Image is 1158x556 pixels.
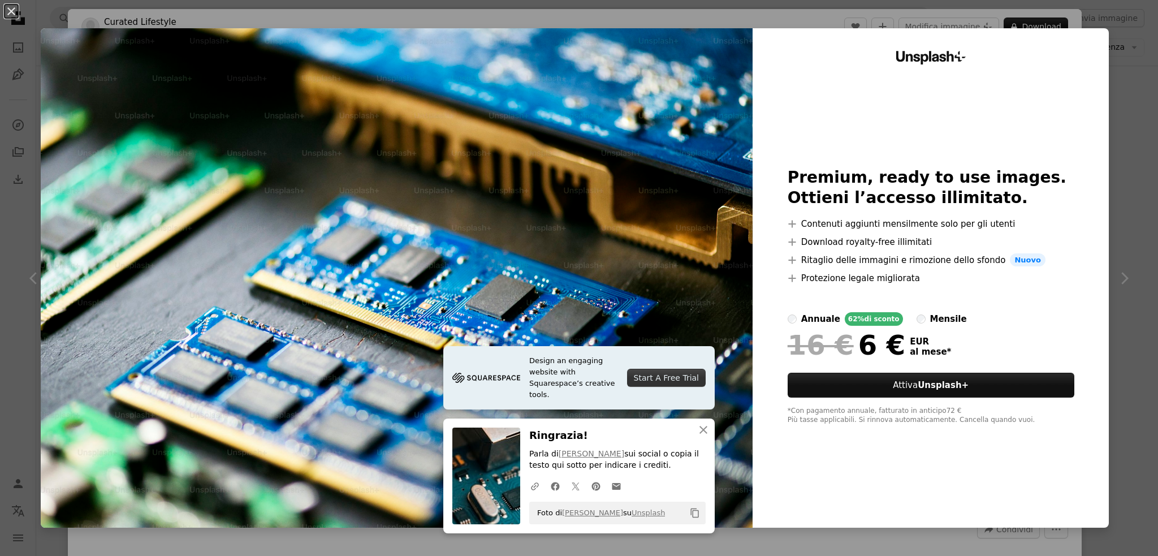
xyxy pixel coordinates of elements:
[685,503,705,523] button: Copia negli appunti
[443,346,715,410] a: Design an engaging website with Squarespace’s creative tools.Start A Free Trial
[559,449,624,458] a: [PERSON_NAME]
[627,369,706,387] div: Start A Free Trial
[788,271,1074,285] li: Protezione legale migliorata
[565,475,586,497] a: Condividi su Twitter
[788,373,1074,398] button: AttivaUnsplash+
[545,475,565,497] a: Condividi su Facebook
[1010,253,1045,267] span: Nuovo
[788,253,1074,267] li: Ritaglio delle immagini e rimozione dello sfondo
[910,347,951,357] span: al mese *
[801,312,840,326] div: annuale
[788,217,1074,231] li: Contenuti aggiunti mensilmente solo per gli utenti
[632,508,665,517] a: Unsplash
[562,508,623,517] a: [PERSON_NAME]
[910,337,951,347] span: EUR
[529,449,706,471] p: Parla di sui social o copia il testo qui sotto per indicare i crediti.
[788,167,1074,208] h2: Premium, ready to use images. Ottieni l’accesso illimitato.
[586,475,606,497] a: Condividi su Pinterest
[529,355,618,400] span: Design an engaging website with Squarespace’s creative tools.
[918,380,969,390] strong: Unsplash+
[845,312,903,326] div: 62% di sconto
[788,314,797,324] input: annuale62%di sconto
[606,475,626,497] a: Condividi per email
[452,369,520,386] img: file-1705255347840-230a6ab5bca9image
[930,312,967,326] div: mensile
[917,314,926,324] input: mensile
[788,330,905,360] div: 6 €
[788,330,854,360] span: 16 €
[532,504,665,522] span: Foto di su
[529,428,706,444] h3: Ringrazia!
[788,407,1074,425] div: *Con pagamento annuale, fatturato in anticipo 72 € Più tasse applicabili. Si rinnova automaticame...
[788,235,1074,249] li: Download royalty-free illimitati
